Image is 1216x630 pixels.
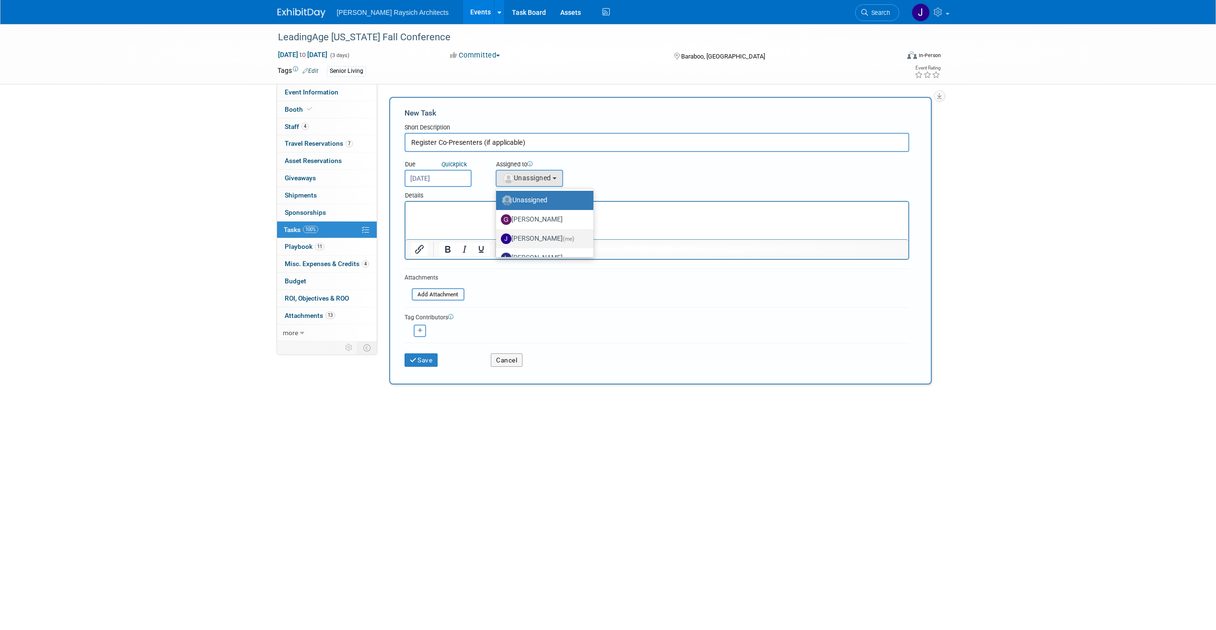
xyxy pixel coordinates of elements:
img: J.jpg [501,233,511,244]
a: Budget [277,273,377,290]
img: Jenna Hammer [912,3,930,22]
div: Short Description [405,123,909,133]
label: Unassigned [501,193,584,208]
iframe: Rich Text Area [405,202,908,239]
a: Sponsorships [277,204,377,221]
a: Edit [302,68,318,74]
button: Save [405,353,438,367]
a: Staff4 [277,118,377,135]
a: Giveaways [277,170,377,187]
td: Toggle Event Tabs [357,341,377,354]
span: [PERSON_NAME] Raysich Architects [337,9,449,16]
span: Booth [285,105,314,113]
button: Committed [447,50,504,60]
span: Attachments [285,312,335,319]
div: Event Format [843,50,941,64]
span: Tasks [284,226,318,233]
img: L.jpg [501,253,511,263]
span: 4 [301,123,309,130]
a: Quickpick [440,160,469,168]
span: [DATE] [DATE] [278,50,328,59]
a: Tasks100% [277,222,377,238]
span: Travel Reservations [285,140,353,147]
button: Bold [440,243,456,256]
img: Unassigned-User-Icon.png [502,195,512,206]
label: [PERSON_NAME] [501,212,584,227]
a: Booth [277,101,377,118]
div: LeadingAge [US_STATE] Fall Conference [275,29,885,46]
div: Tag Contributors [405,312,909,322]
span: Sponsorships [285,209,326,216]
a: Travel Reservations7 [277,135,377,152]
span: Staff [285,123,309,130]
a: Search [855,4,899,21]
a: Playbook11 [277,238,377,255]
span: Unassigned [502,174,551,182]
a: Asset Reservations [277,152,377,169]
div: Attachments [405,274,464,282]
span: 7 [346,140,353,147]
div: Due [405,160,481,170]
div: New Task [405,108,909,118]
a: Shipments [277,187,377,204]
button: Italic [456,243,473,256]
a: more [277,325,377,341]
span: Misc. Expenses & Credits [285,260,369,268]
span: Asset Reservations [285,157,342,164]
span: Event Information [285,88,338,96]
a: Misc. Expenses & Credits4 [277,256,377,272]
label: [PERSON_NAME] [501,250,584,266]
span: Budget [285,277,306,285]
td: Tags [278,66,318,77]
a: Attachments13 [277,307,377,324]
span: 4 [362,260,369,268]
button: Insert/edit link [411,243,428,256]
span: 13 [325,312,335,319]
span: Shipments [285,191,317,199]
a: ROI, Objectives & ROO [277,290,377,307]
span: Baraboo, [GEOGRAPHIC_DATA] [681,53,765,60]
img: ExhibitDay [278,8,325,18]
span: 100% [303,226,318,233]
img: Format-Inperson.png [907,51,917,59]
span: Search [868,9,890,16]
input: Name of task or a short description [405,133,909,152]
i: Quick [441,161,456,168]
div: Event Rating [915,66,940,70]
td: Personalize Event Tab Strip [341,341,358,354]
span: (me) [563,235,574,242]
i: Booth reservation complete [307,106,312,112]
label: [PERSON_NAME] [501,231,584,246]
div: Assigned to [496,160,611,170]
div: In-Person [918,52,941,59]
span: to [298,51,307,58]
div: Details [405,187,909,201]
button: Cancel [491,353,522,367]
a: Event Information [277,84,377,101]
button: Unassigned [496,170,564,187]
span: ROI, Objectives & ROO [285,294,349,302]
span: Playbook [285,243,324,250]
span: (3 days) [329,52,349,58]
input: Due Date [405,170,472,187]
span: more [283,329,298,337]
button: Underline [473,243,489,256]
img: G.jpg [501,214,511,225]
span: Giveaways [285,174,316,182]
span: 11 [315,243,324,250]
div: Senior Living [327,66,366,76]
